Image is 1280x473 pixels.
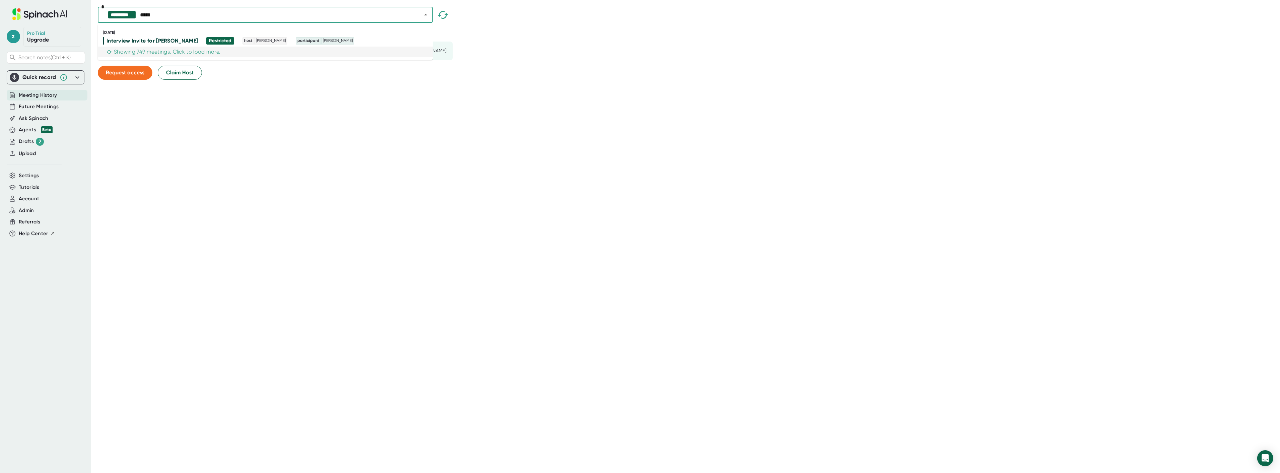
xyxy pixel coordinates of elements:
button: Admin [19,207,34,214]
button: Drafts 2 [19,138,44,146]
button: Settings [19,172,39,180]
button: Account [19,195,39,203]
span: z [7,30,20,43]
div: Agents [19,126,53,134]
div: Quick record [10,71,81,84]
div: Beta [41,126,53,133]
div: Interview Invite for [PERSON_NAME] [106,38,198,44]
span: [PERSON_NAME] [255,38,287,44]
span: Request access [106,69,144,76]
button: Close [421,10,430,19]
div: [DATE] [103,30,433,35]
button: Upload [19,150,36,157]
button: Future Meetings [19,103,59,111]
div: Restricted [209,38,231,44]
a: Upgrade [27,37,49,43]
button: Ask Spinach [19,115,49,122]
button: Agents Beta [19,126,53,134]
button: Help Center [19,230,55,238]
div: Quick record [22,74,56,81]
button: Claim Host [158,66,202,80]
span: [PERSON_NAME] [322,38,354,44]
div: 2 [36,138,44,146]
span: participant [296,38,321,44]
button: Referrals [19,218,40,226]
span: Help Center [19,230,48,238]
div: Showing 749 meetings. Click to load more. [106,49,220,55]
div: Pro Trial [27,30,46,37]
span: Claim Host [166,69,194,77]
div: Open Intercom Messenger [1257,450,1273,466]
button: Meeting History [19,91,57,99]
button: Tutorials [19,184,39,191]
div: Drafts [19,138,44,146]
span: host [243,38,254,44]
button: Request access [98,66,152,80]
span: Search notes (Ctrl + K) [18,54,71,61]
